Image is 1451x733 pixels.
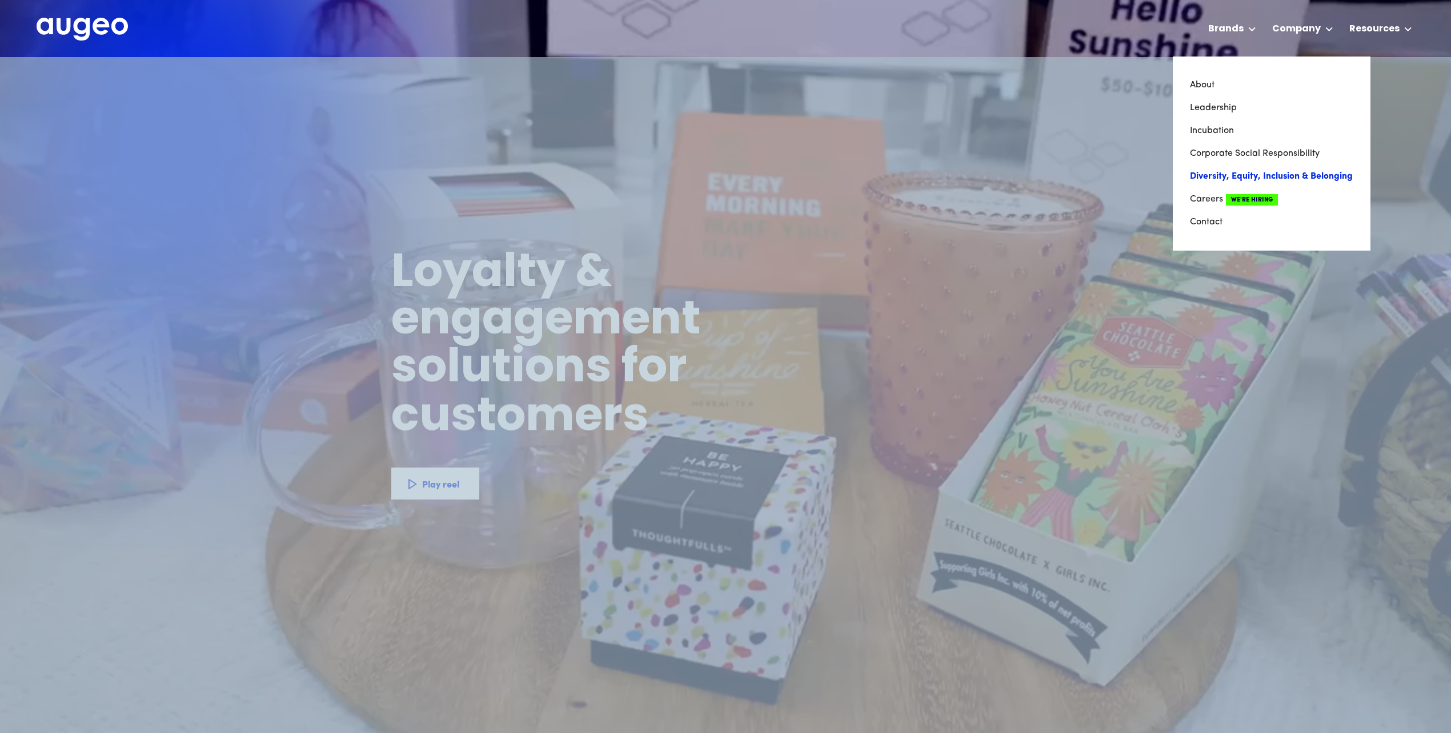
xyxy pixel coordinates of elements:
a: About [1190,74,1353,96]
a: Contact [1190,211,1353,233]
a: Corporate Social Responsibility [1190,142,1353,165]
a: home [37,18,128,42]
div: Brands [1208,22,1244,36]
span: We're Hiring [1226,194,1278,206]
a: Incubation [1190,119,1353,142]
a: CareersWe're Hiring [1190,188,1353,211]
img: Augeo's full logo in white. [37,18,128,41]
div: Resources [1349,22,1400,36]
div: Company [1272,22,1321,36]
a: Leadership [1190,96,1353,119]
a: Diversity, Equity, Inclusion & Belonging [1190,165,1353,188]
nav: Company [1173,57,1370,251]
